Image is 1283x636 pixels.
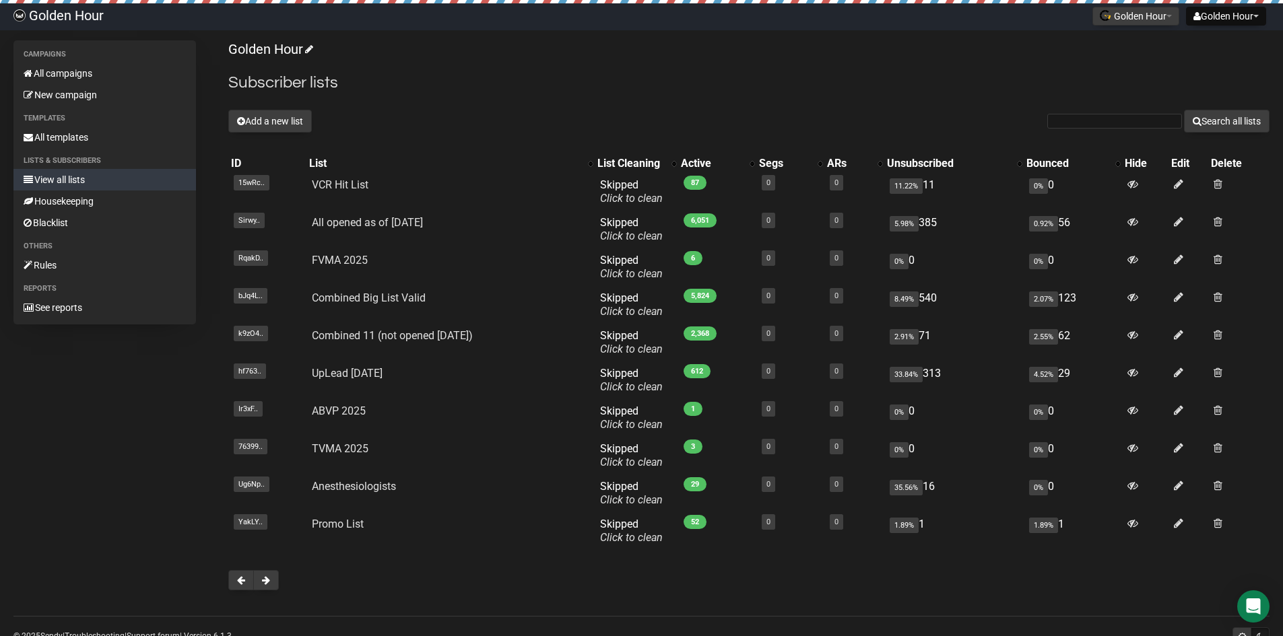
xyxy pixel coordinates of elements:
span: 612 [684,364,711,378]
span: 3 [684,439,702,454]
a: Blacklist [13,212,196,234]
span: 2.91% [890,329,919,345]
a: Combined Big List Valid [312,291,426,304]
span: hf763.. [234,363,266,379]
a: 0 [766,254,770,262]
th: List: No sort applied, activate to apply an ascending sort [306,154,595,173]
span: 0% [1029,178,1048,194]
span: k9zO4.. [234,326,268,341]
div: Delete [1211,157,1267,170]
span: 2.55% [1029,329,1058,345]
a: Click to clean [600,531,663,544]
a: VCR Hit List [312,178,368,191]
div: List [309,157,582,170]
a: Click to clean [600,192,663,205]
a: ABVP 2025 [312,404,366,417]
span: 0% [1029,480,1048,495]
span: 35.56% [890,480,923,495]
th: List Cleaning: No sort applied, activate to apply an ascending sort [595,154,678,173]
button: Add a new list [228,110,312,133]
th: Segs: No sort applied, activate to apply an ascending sort [756,154,824,173]
th: ID: No sort applied, sorting is disabled [228,154,306,173]
td: 71 [884,324,1024,361]
span: 2,368 [684,326,717,341]
span: Ug6Np.. [234,476,269,492]
td: 0 [1024,173,1122,211]
span: 6 [684,251,702,265]
span: 0% [890,442,909,458]
a: Click to clean [600,267,663,280]
span: Skipped [600,291,663,318]
span: 0% [1029,404,1048,420]
a: 0 [834,518,838,526]
a: Click to clean [600,380,663,393]
td: 540 [884,286,1024,324]
span: 6,051 [684,213,717,227]
a: 0 [834,216,838,225]
a: Anesthesiologists [312,480,396,493]
a: 0 [834,254,838,262]
span: 0% [1029,442,1048,458]
div: Edit [1171,157,1206,170]
li: Campaigns [13,46,196,63]
td: 1 [1024,512,1122,550]
a: 0 [766,367,770,376]
td: 0 [1024,474,1122,512]
a: UpLead [DATE] [312,367,383,380]
span: 1.89% [890,518,919,533]
div: Active [681,157,743,170]
a: All templates [13,127,196,148]
div: ARs [827,157,871,170]
span: 87 [684,176,706,190]
span: Skipped [600,367,663,393]
a: 0 [834,291,838,300]
span: 33.84% [890,367,923,382]
div: Bounced [1026,157,1109,170]
th: Bounced: No sort applied, activate to apply an ascending sort [1024,154,1122,173]
td: 385 [884,211,1024,248]
a: 0 [766,178,770,187]
span: Skipped [600,518,663,544]
th: Edit: No sort applied, sorting is disabled [1169,154,1208,173]
th: Unsubscribed: No sort applied, activate to apply an ascending sort [884,154,1024,173]
span: 8.49% [890,291,919,307]
a: 0 [766,404,770,413]
span: Sirwy.. [234,213,265,228]
span: 5,824 [684,289,717,303]
button: Golden Hour [1186,7,1266,26]
span: 15wRc.. [234,175,269,190]
h2: Subscriber lists [228,71,1270,95]
th: Active: No sort applied, activate to apply an ascending sort [678,154,756,173]
th: ARs: No sort applied, activate to apply an ascending sort [824,154,884,173]
td: 313 [884,361,1024,399]
a: 0 [834,367,838,376]
a: 0 [766,442,770,451]
a: 0 [766,216,770,225]
span: Skipped [600,329,663,355]
td: 1 [884,512,1024,550]
a: Click to clean [600,305,663,318]
a: 0 [766,329,770,338]
span: Skipped [600,178,663,205]
td: 0 [1024,399,1122,437]
th: Delete: No sort applied, sorting is disabled [1208,154,1270,173]
a: Combined 11 (not opened [DATE]) [312,329,473,342]
a: New campaign [13,84,196,106]
li: Reports [13,281,196,297]
span: YakLY.. [234,514,267,530]
a: Click to clean [600,229,663,242]
a: Housekeeping [13,190,196,212]
a: TVMA 2025 [312,442,368,455]
span: 52 [684,515,706,529]
a: Click to clean [600,343,663,355]
a: See reports [13,297,196,318]
span: 4.52% [1029,367,1058,382]
li: Others [13,238,196,254]
div: ID [231,157,304,170]
img: favicons [1100,10,1111,21]
a: 0 [766,291,770,300]
td: 0 [884,437,1024,474]
li: Templates [13,110,196,127]
td: 56 [1024,211,1122,248]
span: 76399.. [234,439,267,454]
